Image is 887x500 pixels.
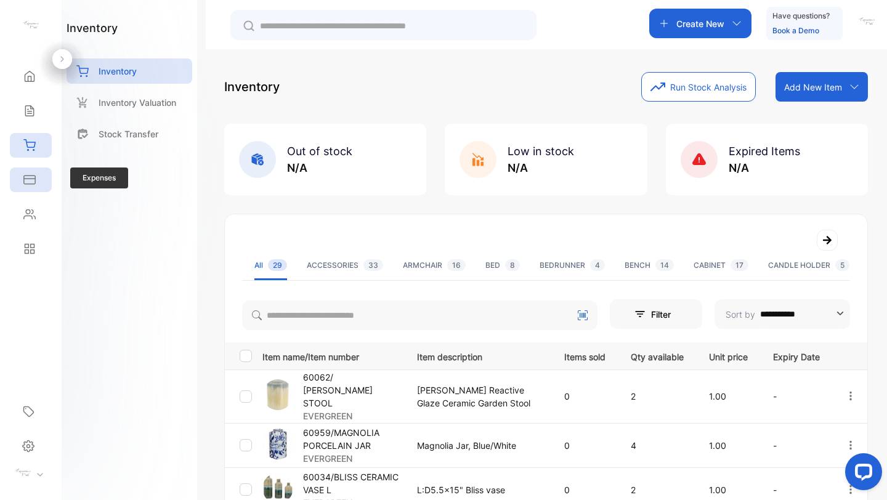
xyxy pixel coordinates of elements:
[508,159,574,176] p: N/A
[70,167,128,188] span: Expenses
[262,429,293,459] img: item
[773,483,820,496] p: -
[772,10,830,22] p: Have questions?
[709,348,748,363] p: Unit price
[649,9,751,38] button: Create New
[303,426,402,452] p: 60959/MAGNOLIA PORCELAIN JAR
[67,90,192,115] a: Inventory Valuation
[857,9,876,38] button: avatar
[773,390,820,403] p: -
[709,440,726,451] span: 1.00
[540,260,605,271] div: BEDRUNNER
[655,259,674,271] span: 14
[625,260,674,271] div: BENCH
[784,81,842,94] p: Add New Item
[67,58,192,84] a: Inventory
[508,145,574,158] span: Low in stock
[99,65,137,78] p: Inventory
[715,299,850,329] button: Sort by
[67,121,192,147] a: Stock Transfer
[224,78,280,96] p: Inventory
[417,483,539,496] p: L:D5.5x15" Bliss vase
[772,26,819,35] a: Book a Demo
[564,483,606,496] p: 0
[768,260,849,271] div: CANDLE HOLDER
[564,439,606,452] p: 0
[287,145,352,158] span: Out of stock
[417,348,539,363] p: Item description
[303,371,402,409] p: 60062/ [PERSON_NAME] STOOL
[773,348,820,363] p: Expiry Date
[641,72,756,102] button: Run Stock Analysis
[709,391,726,401] span: 1.00
[731,259,748,271] span: 17
[403,260,466,271] div: ARMCHAIR
[835,259,849,271] span: 5
[303,409,402,422] p: EVERGREEN
[631,439,684,452] p: 4
[67,20,118,36] h1: inventory
[417,384,539,409] p: [PERSON_NAME] Reactive Glaze Ceramic Garden Stool
[726,308,755,321] p: Sort by
[709,485,726,495] span: 1.00
[262,348,402,363] p: Item name/Item number
[694,260,748,271] div: CABINET
[505,259,520,271] span: 8
[303,470,402,496] p: 60034/BLISS CERAMIC VASE L
[268,259,287,271] span: 29
[773,439,820,452] p: -
[729,159,800,176] p: N/A
[14,464,32,482] img: profile
[307,260,383,271] div: ACCESSORIES
[631,483,684,496] p: 2
[631,348,684,363] p: Qty available
[99,96,176,109] p: Inventory Valuation
[22,16,40,34] img: logo
[564,348,606,363] p: Items sold
[729,145,800,158] span: Expired Items
[417,439,539,452] p: Magnolia Jar, Blue/White
[857,12,876,31] img: avatar
[564,390,606,403] p: 0
[835,448,887,500] iframe: LiveChat chat widget
[485,260,520,271] div: BED
[287,159,352,176] p: N/A
[303,452,402,465] p: EVERGREEN
[363,259,383,271] span: 33
[590,259,605,271] span: 4
[262,379,293,410] img: item
[676,17,724,30] p: Create New
[631,390,684,403] p: 2
[254,260,287,271] div: All
[99,127,158,140] p: Stock Transfer
[447,259,466,271] span: 16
